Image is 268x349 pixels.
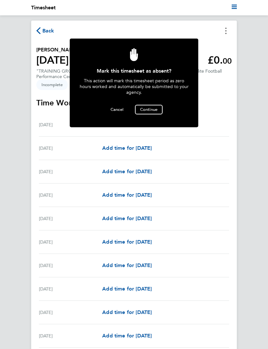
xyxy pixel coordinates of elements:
[223,56,232,66] span: 00
[39,309,102,316] div: [DATE]
[39,262,102,269] div: [DATE]
[39,121,102,129] div: [DATE]
[102,309,152,316] a: Add time for [DATE]
[102,192,152,198] span: Add time for [DATE]
[102,145,152,151] span: Add time for [DATE]
[102,215,152,222] a: Add time for [DATE]
[31,4,56,12] li: Timesheet
[220,26,232,36] button: Timesheets Menu
[39,191,102,199] div: [DATE]
[36,79,68,90] span: This timesheet is Incomplete.
[102,332,152,340] a: Add time for [DATE]
[102,239,152,245] span: Add time for [DATE]
[36,98,232,108] h3: Time Worked
[140,107,157,112] span: Continue
[36,27,54,35] button: Back
[102,168,152,174] span: Add time for [DATE]
[102,262,152,268] span: Add time for [DATE]
[102,144,152,152] a: Add time for [DATE]
[135,105,163,114] button: Continue
[36,68,232,79] div: "TRAINING GROUND [PERSON_NAME] & Supervisor" at "American Express Elite Football Performance Centre"
[102,168,152,175] a: Add time for [DATE]
[39,285,102,293] div: [DATE]
[39,238,102,246] div: [DATE]
[111,107,123,112] span: Cancel
[102,333,152,339] span: Add time for [DATE]
[105,105,129,114] button: Cancel
[208,54,232,66] app-decimal: £0.
[36,46,110,54] h2: [PERSON_NAME] Timesheet
[39,215,102,222] div: [DATE]
[79,67,189,78] div: Mark this timesheet as absent?
[102,285,152,293] a: Add time for [DATE]
[102,191,152,199] a: Add time for [DATE]
[102,238,152,246] a: Add time for [DATE]
[102,121,152,128] span: Add time for [DATE]
[102,309,152,315] span: Add time for [DATE]
[102,286,152,292] span: Add time for [DATE]
[39,144,102,152] div: [DATE]
[102,262,152,269] a: Add time for [DATE]
[79,78,189,105] div: This action will mark this timesheet period as zero hours worked and automatically be submitted t...
[39,332,102,340] div: [DATE]
[42,27,54,35] span: Back
[36,54,110,67] h1: [DATE] - [DATE]
[39,168,102,175] div: [DATE]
